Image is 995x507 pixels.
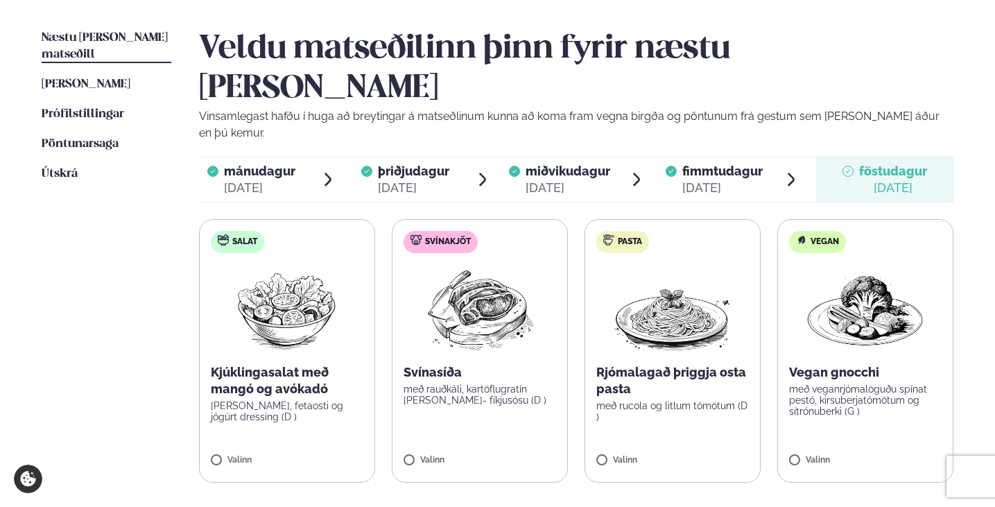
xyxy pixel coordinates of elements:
[211,364,363,397] p: Kjúklingasalat með mangó og avókadó
[404,384,556,406] p: með rauðkáli, kartöflugratín [PERSON_NAME]- fíkjusósu (D )
[232,237,257,248] span: Salat
[596,400,749,422] p: með rucola og litlum tómötum (D )
[410,234,422,246] img: pork.svg
[42,32,168,60] span: Næstu [PERSON_NAME] matseðill
[425,237,471,248] span: Svínakjöt
[404,364,556,381] p: Svínasíða
[603,234,614,246] img: pasta.svg
[378,180,449,196] div: [DATE]
[42,106,124,123] a: Prófílstillingar
[14,465,42,493] a: Cookie settings
[789,384,942,417] p: með veganrjómalöguðu spínat pestó, kirsuberjatómötum og sítrónuberki (G )
[224,164,295,178] span: mánudagur
[618,237,642,248] span: Pasta
[418,264,541,353] img: Pork-Meat.png
[526,180,610,196] div: [DATE]
[42,108,124,120] span: Prófílstillingar
[859,164,927,178] span: föstudagur
[804,264,926,353] img: Vegan.png
[224,180,295,196] div: [DATE]
[682,164,763,178] span: fimmtudagur
[596,364,749,397] p: Rjómalagað þriggja osta pasta
[42,166,78,182] a: Útskrá
[526,164,610,178] span: miðvikudagur
[42,76,130,93] a: [PERSON_NAME]
[811,237,839,248] span: Vegan
[796,234,807,246] img: Vegan.svg
[225,264,348,353] img: Salad.png
[378,164,449,178] span: þriðjudagur
[612,264,734,353] img: Spagetti.png
[42,136,119,153] a: Pöntunarsaga
[42,78,130,90] span: [PERSON_NAME]
[211,400,363,422] p: [PERSON_NAME], fetaosti og jógúrt dressing (D )
[42,138,119,150] span: Pöntunarsaga
[199,108,954,141] p: Vinsamlegast hafðu í huga að breytingar á matseðlinum kunna að koma fram vegna birgða og pöntunum...
[859,180,927,196] div: [DATE]
[682,180,763,196] div: [DATE]
[218,234,229,246] img: salad.svg
[42,168,78,180] span: Útskrá
[42,30,171,63] a: Næstu [PERSON_NAME] matseðill
[789,364,942,381] p: Vegan gnocchi
[199,30,954,108] h2: Veldu matseðilinn þinn fyrir næstu [PERSON_NAME]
